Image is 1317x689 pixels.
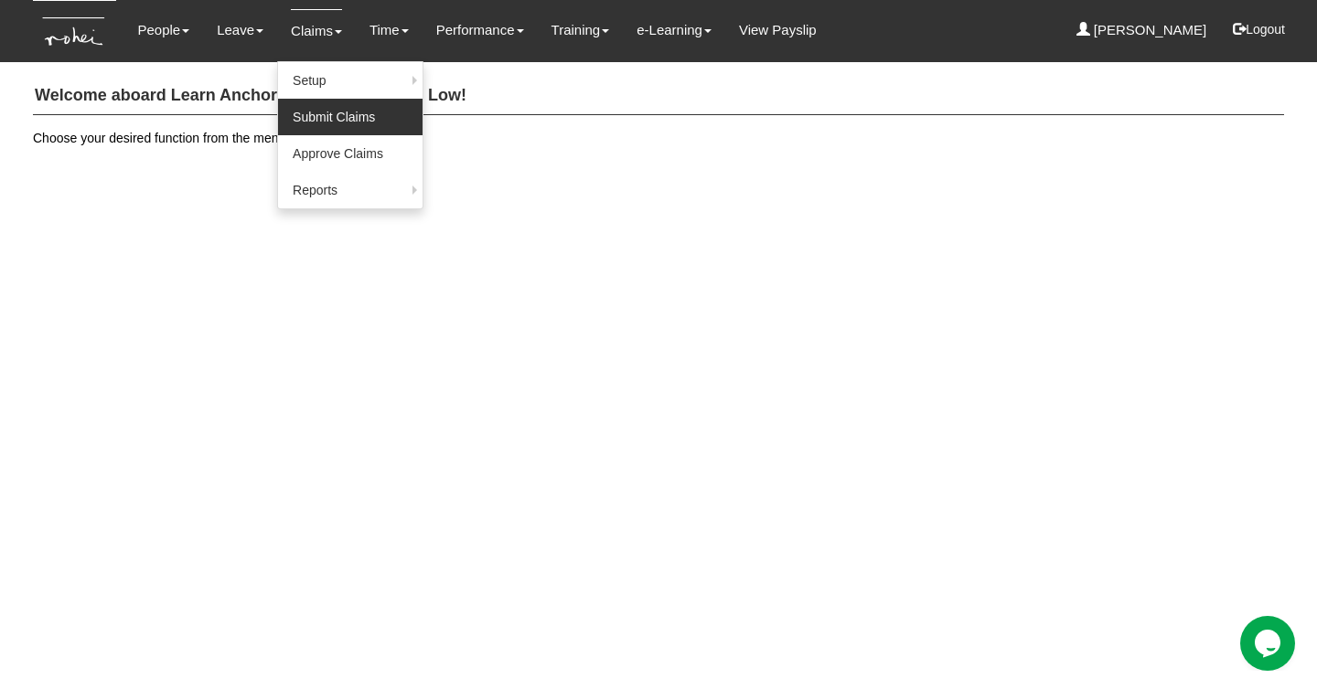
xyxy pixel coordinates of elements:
img: KTs7HI1dOZG7tu7pUkOpGGQAiEQAiEQAj0IhBB1wtXDg6BEAiBEAiBEAiB4RGIoBtemSRFIRACIRACIRACIdCLQARdL1w5OAR... [33,1,116,62]
a: View Payslip [739,9,817,51]
a: [PERSON_NAME] [1076,9,1207,51]
a: Claims [291,9,342,52]
a: Leave [217,9,263,51]
a: Time [369,9,409,51]
a: Reports [278,172,423,208]
iframe: chat widget [1240,616,1299,671]
p: Choose your desired function from the menu above. [33,129,1284,147]
a: Training [551,9,610,51]
a: People [137,9,189,51]
a: Approve Claims [278,135,423,172]
button: Logout [1220,7,1298,51]
h4: Welcome aboard Learn Anchor, [PERSON_NAME] Low! [33,78,1284,115]
a: Performance [436,9,524,51]
a: Setup [278,62,423,99]
a: Submit Claims [278,99,423,135]
a: e-Learning [637,9,712,51]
